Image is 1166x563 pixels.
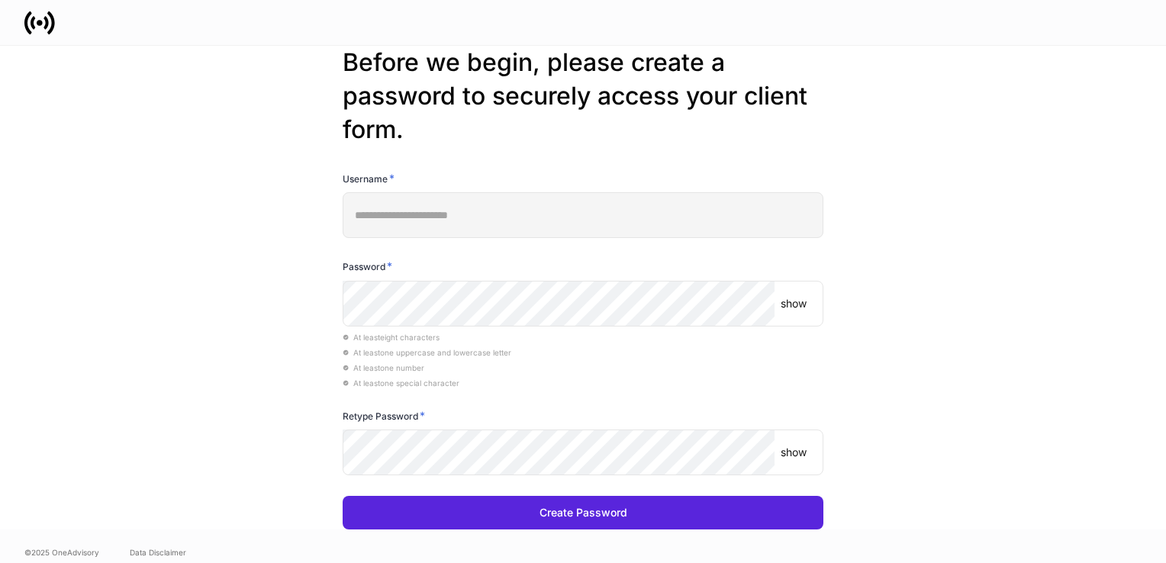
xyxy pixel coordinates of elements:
p: show [781,445,807,460]
h6: Retype Password [343,408,425,423]
a: Data Disclaimer [130,546,186,558]
h6: Password [343,259,392,274]
span: At least one special character [343,378,459,388]
div: Create Password [540,505,627,520]
span: At least one number [343,363,424,372]
h2: Before we begin, please create a password to securely access your client form. [343,46,823,146]
span: © 2025 OneAdvisory [24,546,99,558]
span: At least eight characters [343,333,440,342]
span: At least one uppercase and lowercase letter [343,348,511,357]
h6: Username [343,171,395,186]
button: Create Password [343,496,823,529]
p: show [781,296,807,311]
